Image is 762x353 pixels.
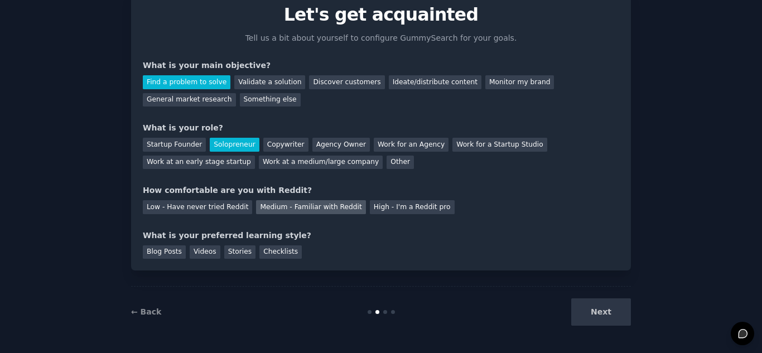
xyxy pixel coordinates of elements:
div: Work for a Startup Studio [452,138,547,152]
div: What is your preferred learning style? [143,230,619,241]
div: Low - Have never tried Reddit [143,200,252,214]
div: Solopreneur [210,138,259,152]
a: ← Back [131,307,161,316]
div: Checklists [259,245,302,259]
div: Work for an Agency [374,138,448,152]
div: Work at an early stage startup [143,156,255,170]
div: Ideate/distribute content [389,75,481,89]
div: Videos [190,245,220,259]
p: Let's get acquainted [143,5,619,25]
div: Stories [224,245,255,259]
div: What is your main objective? [143,60,619,71]
div: What is your role? [143,122,619,134]
div: General market research [143,93,236,107]
div: Monitor my brand [485,75,554,89]
div: Something else [240,93,301,107]
div: How comfortable are you with Reddit? [143,185,619,196]
div: High - I'm a Reddit pro [370,200,455,214]
div: Blog Posts [143,245,186,259]
div: Discover customers [309,75,384,89]
div: Medium - Familiar with Reddit [256,200,365,214]
p: Tell us a bit about yourself to configure GummySearch for your goals. [240,32,522,44]
div: Copywriter [263,138,308,152]
div: Find a problem to solve [143,75,230,89]
div: Startup Founder [143,138,206,152]
div: Agency Owner [312,138,370,152]
div: Other [387,156,414,170]
div: Work at a medium/large company [259,156,383,170]
div: Validate a solution [234,75,305,89]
